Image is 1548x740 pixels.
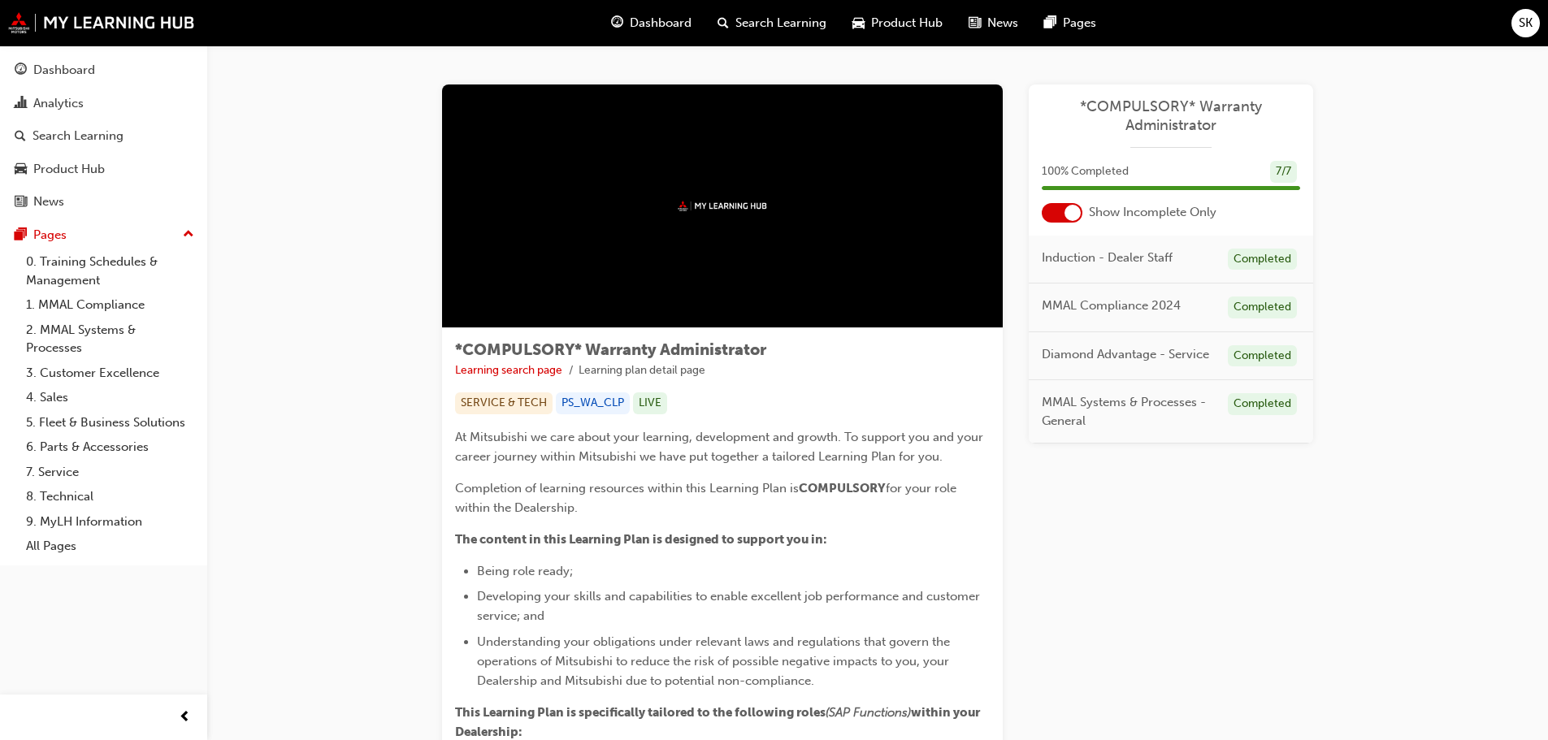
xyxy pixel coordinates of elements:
[1270,161,1297,183] div: 7 / 7
[33,61,95,80] div: Dashboard
[477,634,953,688] span: Understanding your obligations under relevant laws and regulations that govern the operations of ...
[1519,14,1533,32] span: SK
[956,6,1031,40] a: news-iconNews
[7,187,201,217] a: News
[15,195,27,210] span: news-icon
[7,220,201,250] button: Pages
[20,318,201,361] a: 2. MMAL Systems & Processes
[839,6,956,40] a: car-iconProduct Hub
[852,13,865,33] span: car-icon
[1042,296,1181,315] span: MMAL Compliance 2024
[179,708,191,728] span: prev-icon
[20,385,201,410] a: 4. Sales
[1042,97,1300,134] a: *COMPULSORY* Warranty Administrator
[1042,249,1173,267] span: Induction - Dealer Staff
[556,392,630,414] div: PS_WA_CLP
[455,481,799,495] span: Completion of learning resources within this Learning Plan is
[735,14,826,32] span: Search Learning
[1042,162,1129,181] span: 100 % Completed
[20,435,201,460] a: 6. Parts & Accessories
[455,340,766,359] span: *COMPULSORY* Warranty Administrator
[455,705,982,739] span: within your Dealership:
[633,392,667,414] div: LIVE
[455,363,562,377] a: Learning search page
[598,6,705,40] a: guage-iconDashboard
[678,201,767,211] img: mmal
[20,509,201,534] a: 9. MyLH Information
[20,410,201,435] a: 5. Fleet & Business Solutions
[20,292,201,318] a: 1. MMAL Compliance
[455,481,960,515] span: for your role within the Dealership.
[579,361,705,380] li: Learning plan detail page
[20,249,201,292] a: 0. Training Schedules & Management
[8,12,195,33] img: mmal
[611,13,623,33] span: guage-icon
[799,481,886,495] span: COMPULSORY
[33,193,64,211] div: News
[455,392,553,414] div: SERVICE & TECH
[871,14,943,32] span: Product Hub
[15,162,27,177] span: car-icon
[15,97,27,111] span: chart-icon
[477,589,983,623] span: Developing your skills and capabilities to enable excellent job performance and customer service;...
[1042,393,1215,430] span: MMAL Systems & Processes - General
[20,534,201,559] a: All Pages
[33,94,84,113] div: Analytics
[20,460,201,485] a: 7. Service
[33,226,67,245] div: Pages
[1228,249,1297,270] div: Completed
[718,13,729,33] span: search-icon
[20,484,201,509] a: 8. Technical
[33,160,105,179] div: Product Hub
[477,564,573,578] span: Being role ready;
[826,705,911,720] span: (SAP Functions)
[1228,393,1297,415] div: Completed
[1063,14,1096,32] span: Pages
[1089,203,1216,222] span: Show Incomplete Only
[1031,6,1109,40] a: pages-iconPages
[969,13,981,33] span: news-icon
[20,361,201,386] a: 3. Customer Excellence
[1511,9,1540,37] button: SK
[705,6,839,40] a: search-iconSearch Learning
[33,127,124,145] div: Search Learning
[15,228,27,243] span: pages-icon
[455,430,986,464] span: At Mitsubishi we care about your learning, development and growth. To support you and your career...
[455,532,827,547] span: The content in this Learning Plan is designed to support you in:
[7,121,201,151] a: Search Learning
[7,52,201,220] button: DashboardAnalyticsSearch LearningProduct HubNews
[987,14,1018,32] span: News
[455,705,826,720] span: This Learning Plan is specifically tailored to the following roles
[15,129,26,144] span: search-icon
[1042,345,1209,364] span: Diamond Advantage - Service
[7,154,201,184] a: Product Hub
[630,14,692,32] span: Dashboard
[1228,296,1297,318] div: Completed
[15,63,27,78] span: guage-icon
[1044,13,1056,33] span: pages-icon
[7,55,201,85] a: Dashboard
[7,89,201,119] a: Analytics
[183,224,194,245] span: up-icon
[1228,345,1297,367] div: Completed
